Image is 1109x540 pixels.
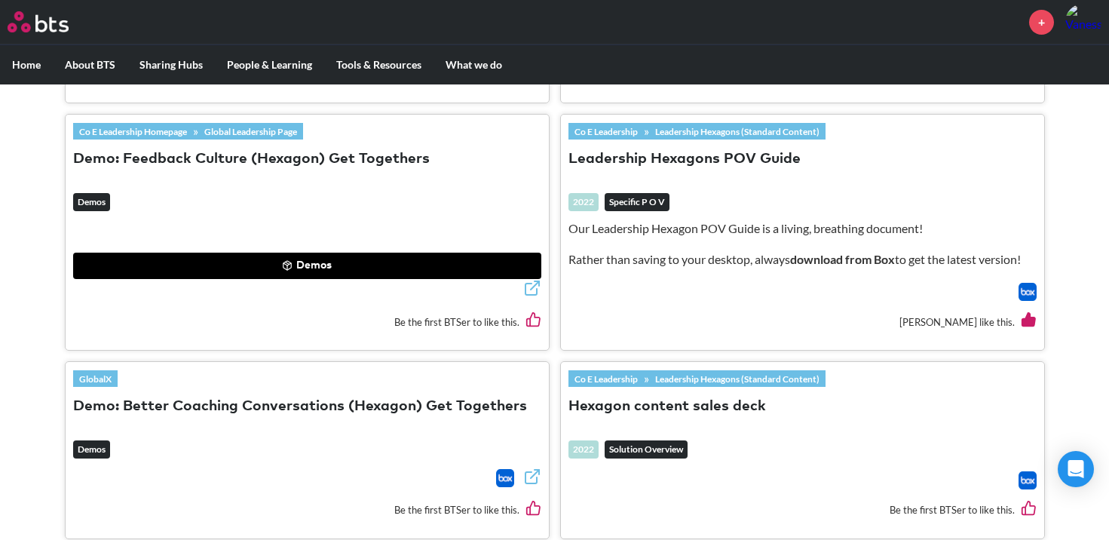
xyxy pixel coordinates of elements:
img: Box logo [496,469,514,487]
div: » [568,370,826,387]
a: GlobalX [73,370,118,387]
em: Specific P O V [605,193,669,211]
a: Co E Leadership [568,370,644,387]
img: Box logo [1019,471,1037,489]
a: Go home [8,11,97,32]
label: Sharing Hubs [127,45,215,84]
div: Be the first BTSer to like this. [568,489,1037,531]
a: Leadership Hexagons (Standard Content) [649,123,826,140]
em: Demos [73,440,110,459]
div: 2022 [568,440,599,459]
p: Rather than saving to your desktop, always to get the latest version! [568,251,1037,268]
button: Demo: Better Coaching Conversations (Hexagon) Get Togethers [73,397,527,417]
div: Be the first BTSer to like this. [73,489,541,531]
button: Demo: Feedback Culture (Hexagon) Get Togethers [73,149,430,170]
a: Download file from Box [1019,283,1037,301]
img: Vanessa Lin [1065,4,1101,40]
div: [PERSON_NAME] like this. [568,301,1037,342]
img: BTS Logo [8,11,69,32]
a: External link [523,279,541,301]
a: Leadership Hexagons (Standard Content) [649,370,826,387]
div: 2022 [568,193,599,211]
button: Demos [73,253,541,280]
a: Co E Leadership [568,123,644,140]
label: Tools & Resources [324,45,433,84]
div: Be the first BTSer to like this. [73,301,541,342]
strong: download from Box [790,252,895,266]
a: Global Leadership Page [198,123,303,140]
img: Box logo [1019,283,1037,301]
a: External link [523,468,541,489]
p: Our Leadership Hexagon POV Guide is a living, breathing document! [568,220,1037,237]
a: Download file from Box [496,469,514,487]
div: Open Intercom Messenger [1058,451,1094,487]
a: + [1029,10,1054,35]
label: What we do [433,45,514,84]
label: About BTS [53,45,127,84]
em: Solution Overview [605,440,688,459]
a: Download file from Box [1019,471,1037,489]
div: » [73,123,303,140]
button: Leadership Hexagons POV Guide [568,149,801,170]
a: Profile [1065,4,1101,40]
em: Demos [73,193,110,211]
button: Hexagon content sales deck [568,397,766,417]
label: People & Learning [215,45,324,84]
a: Co E Leadership Homepage [73,123,193,140]
div: » [568,123,826,140]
